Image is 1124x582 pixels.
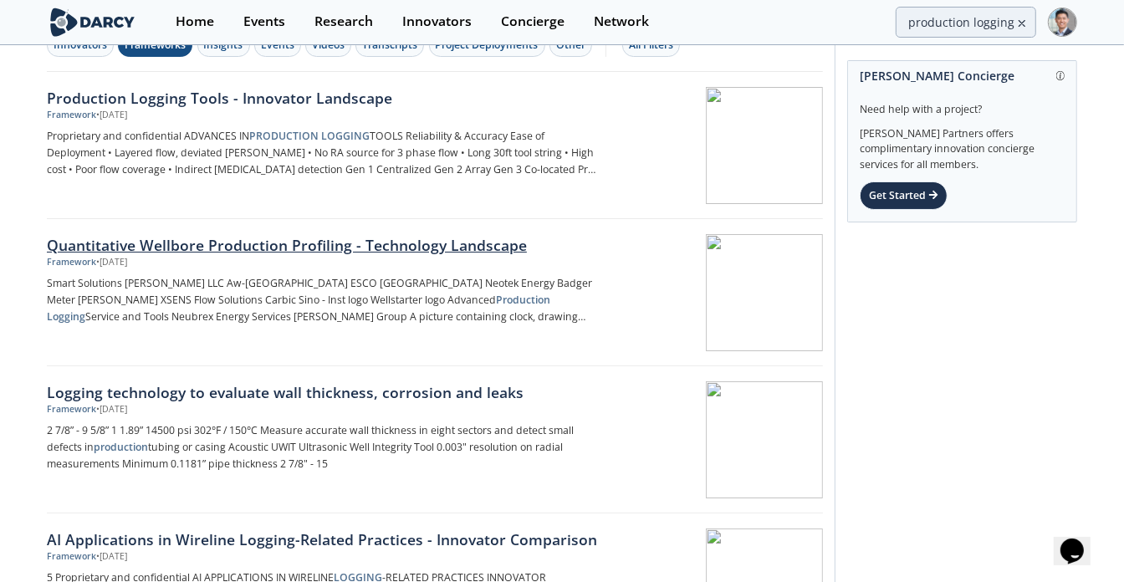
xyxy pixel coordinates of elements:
[94,440,148,454] strong: production
[362,38,417,53] div: Transcripts
[556,38,585,53] div: Other
[312,38,345,53] div: Videos
[96,550,127,564] div: • [DATE]
[47,34,114,57] button: Innovators
[429,34,545,57] button: Project Deployments
[622,34,680,57] button: All Filters
[47,109,96,122] div: Framework
[47,128,600,178] p: Proprietary and confidential ADVANCES IN TOOLS Reliability & Accuracy Ease of Deployment • Layere...
[47,219,823,366] a: Quantitative Wellbore Production Profiling - Technology Landscape Framework •[DATE] Smart Solutio...
[47,72,823,219] a: Production Logging Tools - Innovator Landscape Framework •[DATE] Proprietary and confidential ADV...
[860,181,948,210] div: Get Started
[496,293,550,307] strong: Production
[118,34,192,57] button: Frameworks
[47,87,600,109] div: Production Logging Tools - Innovator Landscape
[96,403,127,416] div: • [DATE]
[261,38,294,53] div: Events
[47,403,96,416] div: Framework
[860,117,1065,172] div: [PERSON_NAME] Partners offers complimentary innovation concierge services for all members.
[355,34,424,57] button: Transcripts
[47,256,96,269] div: Framework
[1048,8,1077,37] img: Profile
[249,129,319,143] strong: PRODUCTION
[1056,71,1065,80] img: information.svg
[204,38,243,53] div: Insights
[47,8,138,37] img: logo-wide.svg
[549,34,592,57] button: Other
[47,309,85,324] strong: Logging
[47,550,96,564] div: Framework
[47,234,600,256] div: Quantitative Wellbore Production Profiling - Technology Landscape
[197,34,250,57] button: Insights
[321,129,370,143] strong: LOGGING
[47,381,600,403] div: Logging technology to evaluate wall thickness, corrosion and leaks
[402,15,472,28] div: Innovators
[629,38,673,53] div: All Filters
[436,38,539,53] div: Project Deployments
[243,15,285,28] div: Events
[125,38,186,53] div: Frameworks
[860,90,1065,117] div: Need help with a project?
[314,15,373,28] div: Research
[896,7,1036,38] input: Advanced Search
[594,15,649,28] div: Network
[47,528,600,550] div: AI Applications in Wireline Logging-Related Practices - Innovator Comparison
[305,34,351,57] button: Videos
[860,61,1065,90] div: [PERSON_NAME] Concierge
[176,15,214,28] div: Home
[47,422,600,472] p: 2 7/8” - 9 5/8” 1 1.89” 14500 psi 302°F / 150°C Measure accurate wall thickness in eight sectors ...
[501,15,565,28] div: Concierge
[96,256,127,269] div: • [DATE]
[47,275,600,325] p: Smart Solutions [PERSON_NAME] LLC Aw-[GEOGRAPHIC_DATA] ESCO [GEOGRAPHIC_DATA] Neotek Energy Badge...
[96,109,127,122] div: • [DATE]
[54,38,107,53] div: Innovators
[254,34,301,57] button: Events
[1054,515,1107,565] iframe: chat widget
[47,366,823,513] a: Logging technology to evaluate wall thickness, corrosion and leaks Framework •[DATE] 2 7/8” - 9 5...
